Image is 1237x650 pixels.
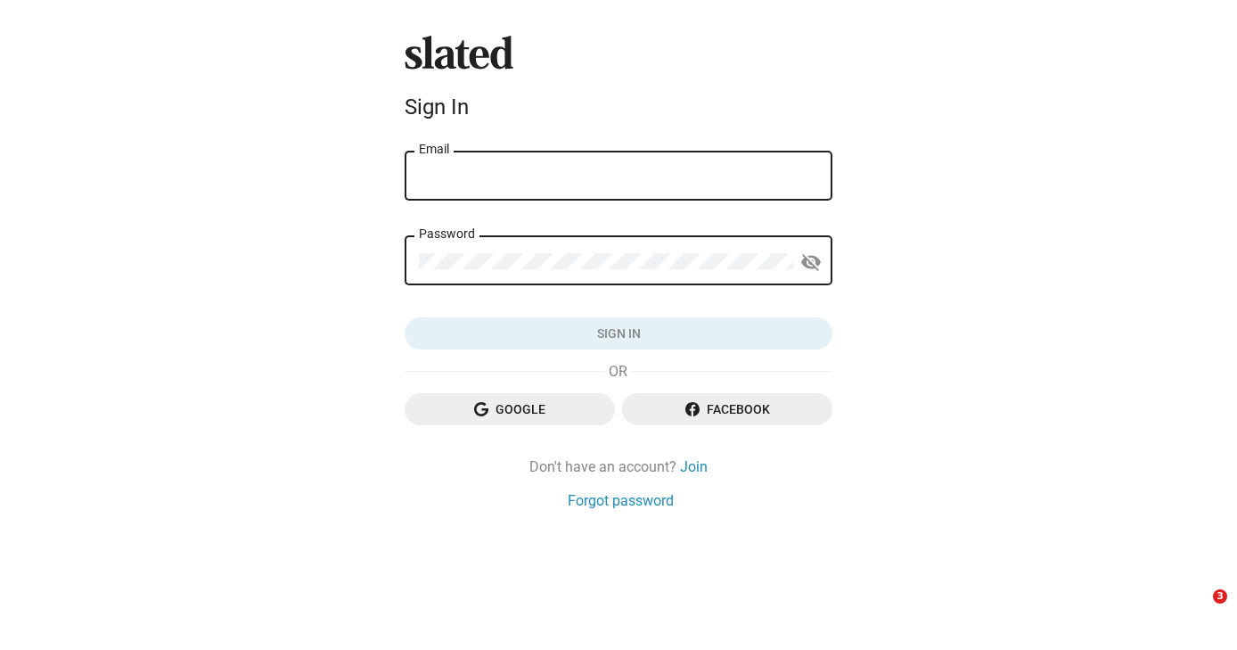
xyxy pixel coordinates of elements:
[568,491,674,510] a: Forgot password
[800,249,822,276] mat-icon: visibility_off
[405,36,832,127] sl-branding: Sign In
[1213,589,1227,604] span: 3
[405,457,832,476] div: Don't have an account?
[405,95,832,119] div: Sign In
[793,244,829,280] button: Show password
[1176,589,1219,632] iframe: Intercom live chat
[405,393,615,425] button: Google
[680,457,708,476] a: Join
[636,393,818,425] span: Facebook
[419,393,601,425] span: Google
[622,393,832,425] button: Facebook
